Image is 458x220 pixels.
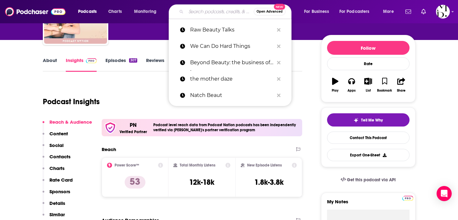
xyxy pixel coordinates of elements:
a: Get this podcast via API [336,172,401,188]
button: Charts [42,165,65,177]
input: Search podcasts, credits, & more... [186,7,254,17]
button: Sponsors [42,189,70,200]
p: Content [49,131,68,137]
h3: 1.8k-3.8k [254,178,284,187]
button: Play [327,74,343,96]
a: Contact This Podcast [327,132,410,144]
p: 53 [125,176,145,189]
span: Monitoring [134,7,156,16]
img: tell me why sparkle [353,118,359,123]
button: Content [42,131,68,142]
span: For Business [304,7,329,16]
p: We Can Do Hard Things [190,38,274,54]
div: Share [397,89,405,93]
div: Rate [327,57,410,70]
label: My Notes [327,199,410,210]
button: open menu [130,7,165,17]
button: Apps [343,74,360,96]
button: Contacts [42,154,71,165]
span: For Podcasters [339,7,370,16]
p: Sponsors [49,189,70,195]
a: Natch Beaut [169,87,291,104]
h2: New Episode Listens [247,163,282,167]
p: PN [130,121,137,128]
a: Episodes307 [105,57,137,72]
p: Contacts [49,154,71,160]
button: Social [42,142,64,154]
button: tell me why sparkleTell Me Why [327,113,410,127]
span: Get this podcast via API [347,177,396,183]
h5: Verified Partner [120,130,147,134]
span: Tell Me Why [361,118,383,123]
div: Bookmark [377,89,392,93]
a: Show notifications dropdown [419,6,428,17]
h1: Podcast Insights [43,97,100,106]
a: Beyond Beauty: the business of beauty [169,54,291,71]
div: Open Intercom Messenger [437,186,452,201]
button: open menu [379,7,402,17]
img: Podchaser Pro [402,196,413,201]
a: Raw Beauty Talks [169,22,291,38]
h2: Total Monthly Listens [180,163,215,167]
button: Show profile menu [436,5,450,19]
h2: Reach [102,146,116,152]
span: New [274,4,285,10]
a: the mother daze [169,71,291,87]
p: Raw Beauty Talks [190,22,274,38]
p: Similar [49,212,65,217]
p: Reach & Audience [49,119,92,125]
button: Bookmark [376,74,393,96]
button: Details [42,200,65,212]
p: Beyond Beauty: the business of beauty [190,54,274,71]
span: Charts [108,7,122,16]
button: Export One-Sheet [327,149,410,161]
span: Open Advanced [257,10,283,13]
button: open menu [300,7,337,17]
div: Apps [348,89,356,93]
div: 307 [129,58,137,63]
p: Charts [49,165,65,171]
span: More [383,7,394,16]
a: We Can Do Hard Things [169,38,291,54]
button: Follow [327,41,410,55]
p: Details [49,200,65,206]
span: Logged in as melissa26784 [436,5,450,19]
span: Podcasts [78,7,97,16]
button: open menu [335,7,379,17]
p: Rate Card [49,177,73,183]
button: Reach & Audience [42,119,92,131]
button: Open AdvancedNew [254,8,286,15]
img: Podchaser - Follow, Share and Rate Podcasts [5,6,65,18]
a: Pro website [402,195,413,201]
div: Search podcasts, credits, & more... [175,4,297,19]
img: User Profile [436,5,450,19]
a: Reviews [146,57,164,72]
h3: 12k-18k [189,178,214,187]
button: Share [393,74,409,96]
img: Podchaser Pro [86,58,97,63]
div: Play [332,89,338,93]
button: List [360,74,376,96]
a: Show notifications dropdown [403,6,414,17]
a: Charts [104,7,126,17]
button: Rate Card [42,177,73,189]
p: Natch Beaut [190,87,274,104]
p: the mother daze [190,71,274,87]
a: InsightsPodchaser Pro [66,57,97,72]
h2: Power Score™ [115,163,139,167]
img: verfied icon [104,121,116,134]
a: About [43,57,57,72]
div: List [366,89,371,93]
h4: Podcast level reach data from Podcast Nation podcasts has been independently verified via [PERSON... [153,123,300,132]
p: Social [49,142,64,148]
button: open menu [74,7,105,17]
